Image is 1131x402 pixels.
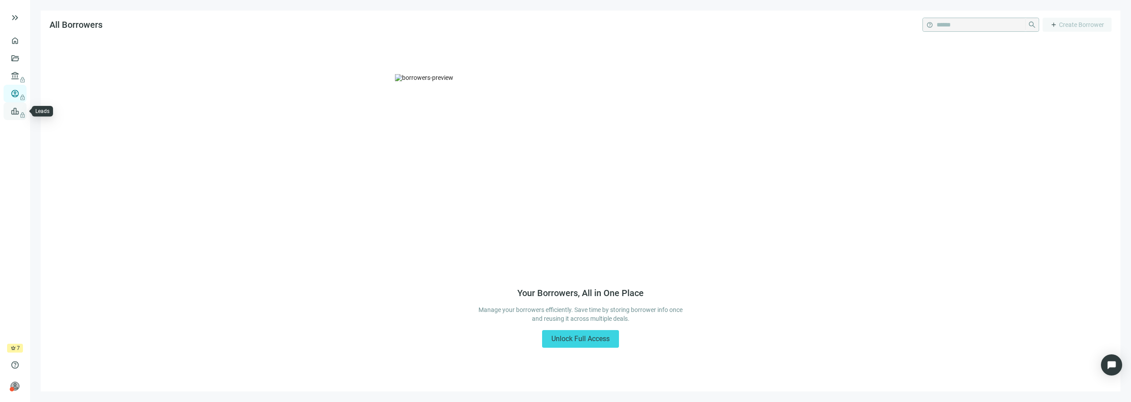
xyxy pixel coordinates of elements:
[395,74,766,277] img: borrowers-preview
[1101,354,1122,376] div: Open Intercom Messenger
[11,346,16,351] span: crown
[11,382,19,391] span: person
[542,330,619,348] button: Unlock Full Access
[551,334,610,343] span: Unlock Full Access
[1043,18,1112,32] button: addCreate Borrower
[17,344,20,353] span: 7
[49,19,102,30] span: All Borrowers
[926,22,933,28] span: help
[517,288,644,298] h5: Your Borrowers, All in One Place
[11,361,19,369] span: help
[478,305,683,323] div: Manage your borrowers efficiently. Save time by storing borrower info once and reusing it across ...
[10,12,20,23] button: keyboard_double_arrow_right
